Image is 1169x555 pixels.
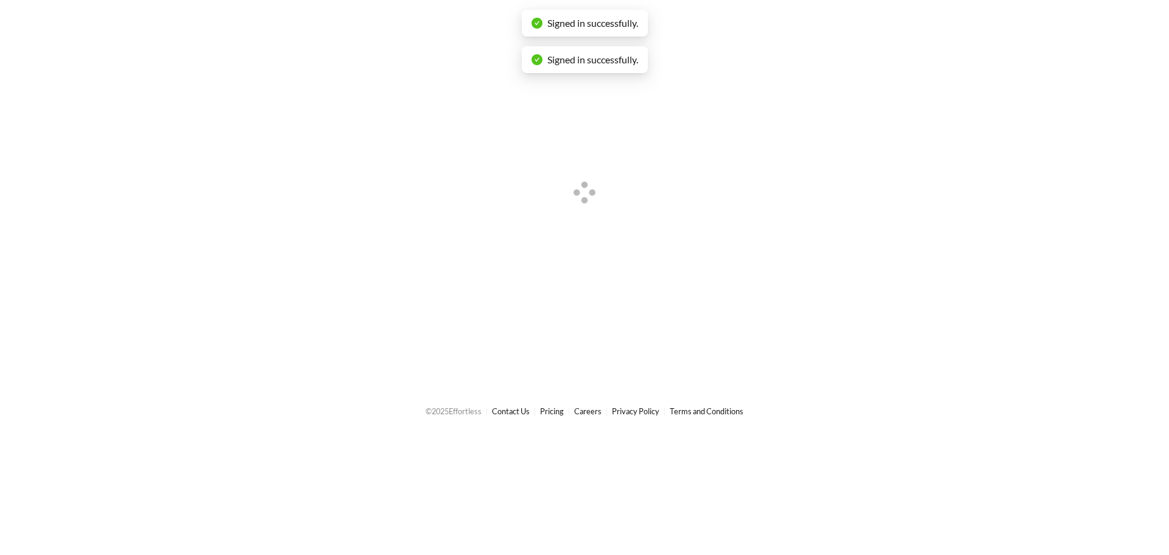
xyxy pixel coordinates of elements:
[532,18,542,29] span: check-circle
[492,406,530,416] a: Contact Us
[426,406,482,416] span: © 2025 Effortless
[547,54,638,65] span: Signed in successfully.
[574,406,602,416] a: Careers
[532,54,542,65] span: check-circle
[670,406,743,416] a: Terms and Conditions
[540,406,564,416] a: Pricing
[612,406,659,416] a: Privacy Policy
[547,17,638,29] span: Signed in successfully.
